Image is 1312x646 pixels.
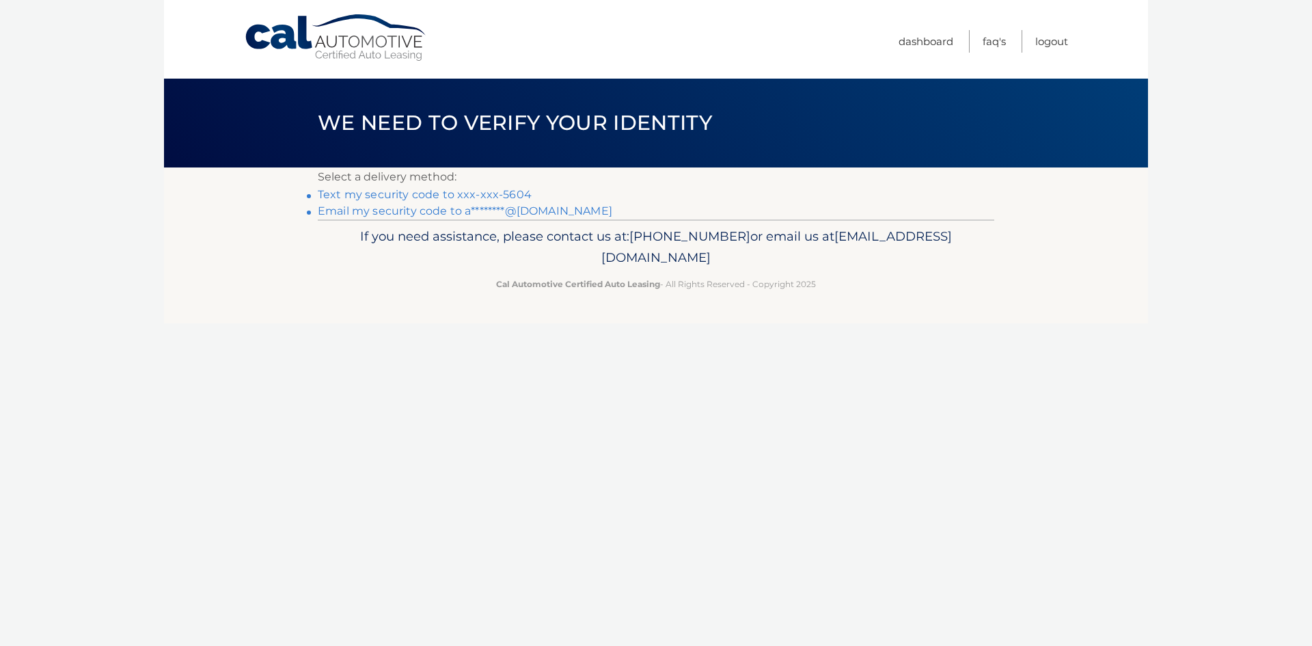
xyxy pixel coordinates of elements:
[899,30,953,53] a: Dashboard
[1035,30,1068,53] a: Logout
[327,277,985,291] p: - All Rights Reserved - Copyright 2025
[318,188,532,201] a: Text my security code to xxx-xxx-5604
[496,279,660,289] strong: Cal Automotive Certified Auto Leasing
[629,228,750,244] span: [PHONE_NUMBER]
[983,30,1006,53] a: FAQ's
[244,14,428,62] a: Cal Automotive
[327,226,985,269] p: If you need assistance, please contact us at: or email us at
[318,167,994,187] p: Select a delivery method:
[318,204,612,217] a: Email my security code to a********@[DOMAIN_NAME]
[318,110,712,135] span: We need to verify your identity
